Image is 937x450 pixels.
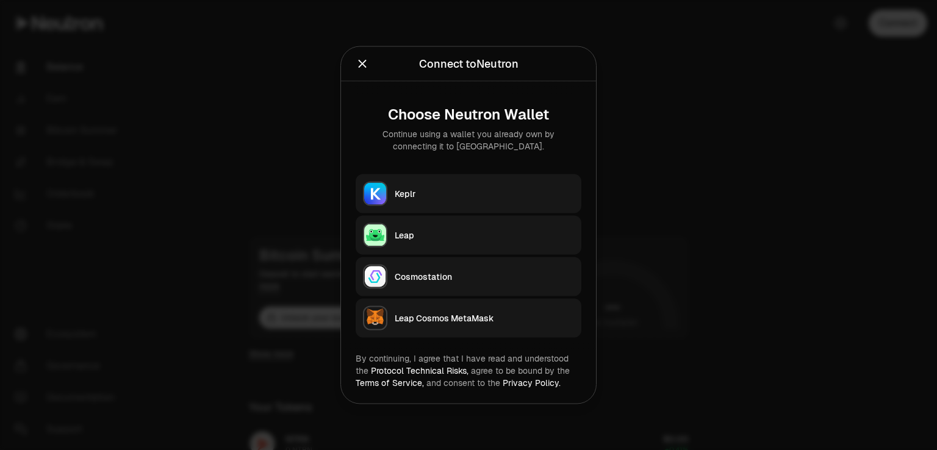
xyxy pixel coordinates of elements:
[356,55,369,73] button: Close
[356,299,581,338] button: Leap Cosmos MetaMaskLeap Cosmos MetaMask
[395,271,574,283] div: Cosmostation
[371,365,468,376] a: Protocol Technical Risks,
[503,377,561,388] a: Privacy Policy.
[364,183,386,205] img: Keplr
[365,128,572,152] div: Continue using a wallet you already own by connecting it to [GEOGRAPHIC_DATA].
[364,307,386,329] img: Leap Cosmos MetaMask
[356,352,581,389] div: By continuing, I agree that I have read and understood the agree to be bound by the and consent t...
[395,229,574,241] div: Leap
[356,174,581,213] button: KeplrKeplr
[356,257,581,296] button: CosmostationCosmostation
[395,312,574,324] div: Leap Cosmos MetaMask
[395,188,574,200] div: Keplr
[356,377,424,388] a: Terms of Service,
[364,224,386,246] img: Leap
[365,106,572,123] div: Choose Neutron Wallet
[419,55,519,73] div: Connect to Neutron
[364,266,386,288] img: Cosmostation
[356,216,581,255] button: LeapLeap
